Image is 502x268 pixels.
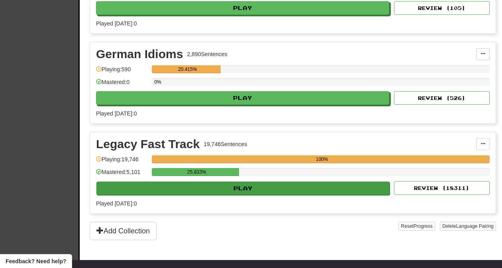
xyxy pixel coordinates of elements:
[96,138,200,150] div: Legacy Fast Track
[96,48,183,60] div: German Idioms
[90,222,157,240] button: Add Collection
[414,223,433,229] span: Progress
[96,65,148,78] div: Playing: 590
[96,110,137,117] span: Played [DATE]: 0
[96,168,148,181] div: Mastered: 5,101
[96,20,137,27] span: Played [DATE]: 0
[96,182,390,195] button: Play
[394,181,490,195] button: Review (18311)
[96,200,137,207] span: Played [DATE]: 0
[398,222,435,231] button: ResetProgress
[440,222,496,231] button: DeleteLanguage Pairing
[456,223,494,229] span: Language Pairing
[394,91,490,105] button: Review (526)
[96,1,389,15] button: Play
[96,91,389,105] button: Play
[187,50,227,58] div: 2,890 Sentences
[154,155,490,163] div: 100%
[394,1,490,15] button: Review (105)
[204,140,247,148] div: 19,746 Sentences
[96,78,148,91] div: Mastered: 0
[154,168,239,176] div: 25.833%
[154,65,221,73] div: 20.415%
[96,155,148,168] div: Playing: 19,746
[6,257,66,265] span: Open feedback widget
